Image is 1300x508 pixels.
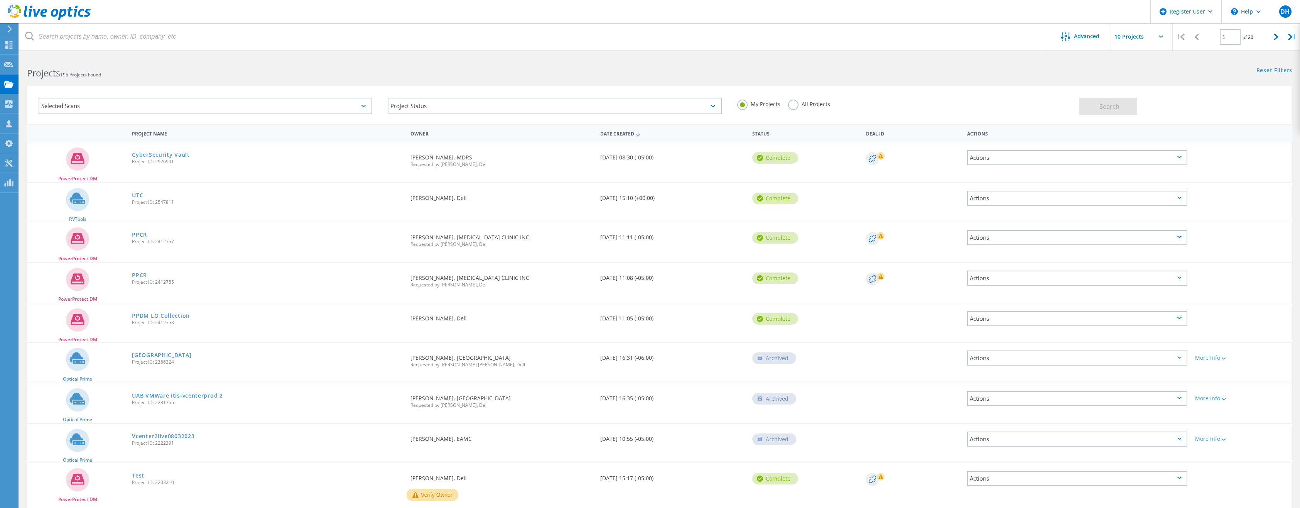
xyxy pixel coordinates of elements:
[967,471,1187,486] div: Actions
[407,343,596,375] div: [PERSON_NAME], [GEOGRAPHIC_DATA]
[1074,34,1099,39] span: Advanced
[967,432,1187,447] div: Actions
[752,313,798,325] div: Complete
[39,98,372,114] div: Selected Scans
[58,297,97,301] span: PowerProtect DM
[132,473,144,478] a: Test
[132,273,147,278] a: PPCR
[752,433,796,445] div: Archived
[407,126,596,140] div: Owner
[132,352,191,358] a: [GEOGRAPHIC_DATA]
[407,489,458,501] button: Verify Owner
[967,191,1187,206] div: Actions
[410,403,593,408] span: Requested by [PERSON_NAME], Dell
[1256,68,1292,74] a: Reset Filters
[63,417,92,422] span: Optical Prime
[596,126,748,141] div: Date Created
[410,162,593,167] span: Requested by [PERSON_NAME], Dell
[19,23,1050,50] input: Search projects by name, owner, ID, company, etc
[967,351,1187,366] div: Actions
[27,67,60,79] b: Projects
[128,126,407,140] div: Project Name
[596,183,748,208] div: [DATE] 15:10 (+00:00)
[132,200,403,205] span: Project ID: 2547811
[737,100,780,107] label: My Projects
[132,320,403,325] span: Project ID: 2412753
[1280,8,1290,15] span: DH
[132,433,194,439] a: Vcenter2live08032023
[788,100,830,107] label: All Projects
[407,183,596,208] div: [PERSON_NAME], Dell
[60,71,101,78] span: 195 Projects Found
[596,463,748,489] div: [DATE] 15:17 (-05:00)
[407,303,596,329] div: [PERSON_NAME], Dell
[132,313,190,318] a: PPDM LO Collection
[407,263,596,295] div: [PERSON_NAME], [MEDICAL_DATA] CLINIC INC
[1099,102,1119,111] span: Search
[58,176,97,181] span: PowerProtect DM
[963,126,1191,140] div: Actions
[58,337,97,342] span: PowerProtect DM
[132,232,147,237] a: PPCR
[1284,23,1300,51] div: |
[410,242,593,247] span: Requested by [PERSON_NAME], Dell
[407,222,596,254] div: [PERSON_NAME], [MEDICAL_DATA] CLINIC INC
[388,98,721,114] div: Project Status
[58,256,97,261] span: PowerProtect DM
[132,239,403,244] span: Project ID: 2412757
[1195,436,1288,442] div: More Info
[596,222,748,248] div: [DATE] 11:11 (-05:00)
[410,362,593,367] span: Requested by [PERSON_NAME] [PERSON_NAME], Dell
[862,126,963,140] div: Deal Id
[132,393,223,398] a: UAB VMWare itis-vcenterprod 2
[596,142,748,168] div: [DATE] 08:30 (-05:00)
[752,352,796,364] div: Archived
[8,16,91,22] a: Live Optics Dashboard
[132,480,403,485] span: Project ID: 2203210
[132,441,403,445] span: Project ID: 2222391
[1195,355,1288,361] div: More Info
[967,150,1187,165] div: Actions
[752,393,796,405] div: Archived
[410,283,593,287] span: Requested by [PERSON_NAME], Dell
[132,159,403,164] span: Project ID: 2976901
[132,193,143,198] a: UTC
[407,142,596,174] div: [PERSON_NAME], MDRS
[58,497,97,502] span: PowerProtect DM
[63,458,92,462] span: Optical Prime
[132,360,403,364] span: Project ID: 2366324
[596,343,748,368] div: [DATE] 16:31 (-06:00)
[748,126,862,140] div: Status
[752,232,798,244] div: Complete
[596,263,748,288] div: [DATE] 11:08 (-05:00)
[407,383,596,415] div: [PERSON_NAME], [GEOGRAPHIC_DATA]
[752,152,798,164] div: Complete
[967,391,1187,406] div: Actions
[752,473,798,484] div: Complete
[752,273,798,284] div: Complete
[1195,396,1288,401] div: More Info
[407,424,596,449] div: [PERSON_NAME], EAMC
[63,377,92,381] span: Optical Prime
[752,193,798,204] div: Complete
[69,217,86,222] span: RVTools
[1231,8,1238,15] svg: \n
[1243,34,1253,41] span: of 20
[132,280,403,284] span: Project ID: 2412755
[967,271,1187,286] div: Actions
[407,463,596,489] div: [PERSON_NAME], Dell
[596,424,748,449] div: [DATE] 10:55 (-05:00)
[596,383,748,409] div: [DATE] 16:35 (-05:00)
[967,311,1187,326] div: Actions
[132,400,403,405] span: Project ID: 2281365
[596,303,748,329] div: [DATE] 11:05 (-05:00)
[132,152,189,157] a: CyberSecurity Vault
[967,230,1187,245] div: Actions
[1079,98,1137,115] button: Search
[1173,23,1189,51] div: |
